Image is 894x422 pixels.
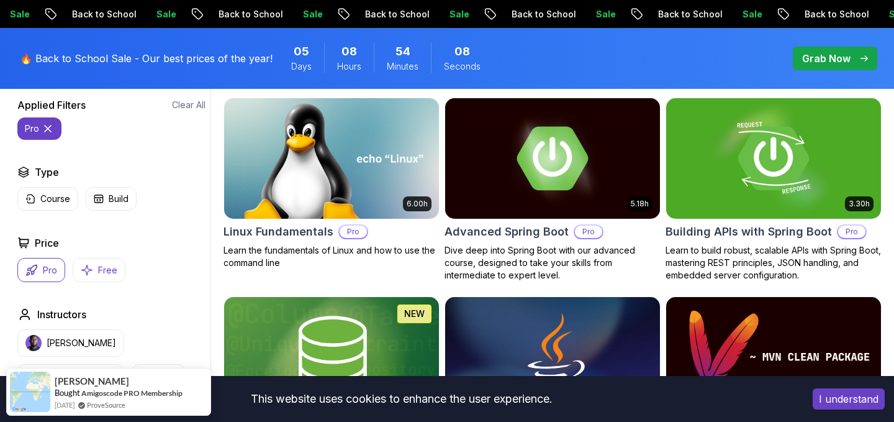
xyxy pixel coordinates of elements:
p: Build [109,193,129,205]
img: Linux Fundamentals card [224,98,439,219]
a: Amigoscode PRO Membership [81,388,183,398]
p: Pro [340,226,367,238]
img: instructor img [25,335,42,351]
button: pro [17,117,61,140]
img: provesource social proof notification image [10,372,50,412]
img: Maven Essentials card [666,297,881,418]
p: Back to School [355,8,440,21]
span: [DATE] [55,400,74,410]
p: Course [40,193,70,205]
p: Grab Now [802,51,851,66]
p: Back to School [502,8,586,21]
p: Sale [733,8,772,21]
p: [PERSON_NAME] [47,337,116,349]
h2: Linux Fundamentals [223,223,333,241]
h2: Instructors [37,307,86,322]
h2: Building APIs with Spring Boot [666,223,832,241]
p: Sale [293,8,333,21]
a: Building APIs with Spring Boot card3.30hBuilding APIs with Spring BootProLearn to build robust, s... [666,98,882,282]
button: Build [86,187,137,211]
h2: Type [35,165,59,180]
img: Advanced Spring Boot card [445,98,660,219]
a: ProveSource [87,400,125,410]
p: Sale [440,8,479,21]
span: Days [291,60,312,73]
p: 3.30h [849,199,870,209]
p: Learn to build robust, scalable APIs with Spring Boot, mastering REST principles, JSON handling, ... [666,244,882,282]
button: Course [17,187,78,211]
span: 8 Hours [341,43,357,60]
div: This website uses cookies to enhance the user experience. [9,385,794,413]
p: pro [25,122,39,135]
span: 8 Seconds [454,43,470,60]
p: Pro [838,226,865,238]
button: instructor imgAbz [132,364,185,392]
img: Java for Developers card [445,297,660,418]
button: Pro [17,258,65,282]
button: instructor img[PERSON_NAME] [17,364,124,392]
h2: Advanced Spring Boot [445,223,569,241]
p: Learn the fundamentals of Linux and how to use the command line [223,244,440,269]
h2: Price [35,236,59,250]
img: Building APIs with Spring Boot card [666,98,881,219]
p: Sale [147,8,186,21]
span: Minutes [387,60,418,73]
p: 5.18h [631,199,649,209]
p: Back to School [648,8,733,21]
p: 🔥 Back to School Sale - Our best prices of the year! [20,51,273,66]
a: Advanced Spring Boot card5.18hAdvanced Spring BootProDive deep into Spring Boot with our advanced... [445,98,661,282]
span: Hours [337,60,361,73]
span: Bought [55,388,80,398]
p: Free [98,264,117,277]
button: Clear All [172,99,205,111]
img: Spring Data JPA card [224,297,439,418]
span: [PERSON_NAME] [55,376,129,387]
p: Back to School [62,8,147,21]
p: Dive deep into Spring Boot with our advanced course, designed to take your skills from intermedia... [445,244,661,282]
span: 54 Minutes [395,43,410,60]
p: Pro [575,226,602,238]
p: Sale [586,8,626,21]
span: Seconds [444,60,481,73]
h2: Applied Filters [17,98,86,112]
p: NEW [404,308,425,320]
button: instructor img[PERSON_NAME] [17,329,124,357]
p: 6.00h [407,199,428,209]
p: Back to School [209,8,293,21]
button: Accept cookies [813,388,885,410]
button: Free [73,258,125,282]
p: Pro [43,264,57,277]
p: Back to School [795,8,879,21]
span: 5 Days [294,43,309,60]
a: Linux Fundamentals card6.00hLinux FundamentalsProLearn the fundamentals of Linux and how to use t... [223,98,440,269]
